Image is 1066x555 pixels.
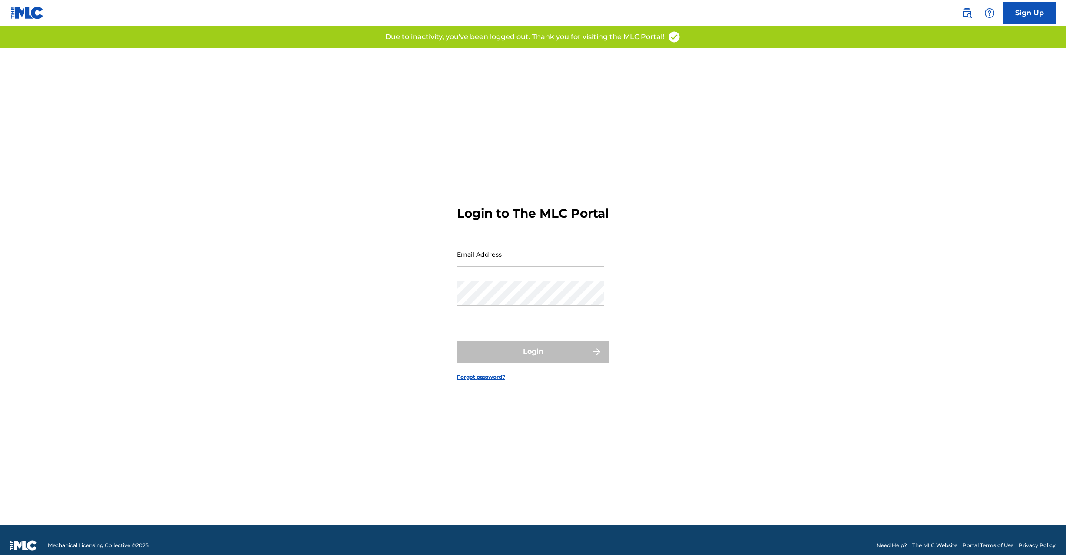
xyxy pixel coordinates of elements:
[877,542,907,549] a: Need Help?
[668,30,681,43] img: access
[984,8,995,18] img: help
[912,542,957,549] a: The MLC Website
[1019,542,1056,549] a: Privacy Policy
[10,7,44,19] img: MLC Logo
[963,542,1013,549] a: Portal Terms of Use
[958,4,976,22] a: Public Search
[457,206,609,221] h3: Login to The MLC Portal
[457,373,505,381] a: Forgot password?
[48,542,149,549] span: Mechanical Licensing Collective © 2025
[962,8,972,18] img: search
[385,32,664,42] p: Due to inactivity, you've been logged out. Thank you for visiting the MLC Portal!
[10,540,37,551] img: logo
[981,4,998,22] div: Help
[1003,2,1056,24] a: Sign Up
